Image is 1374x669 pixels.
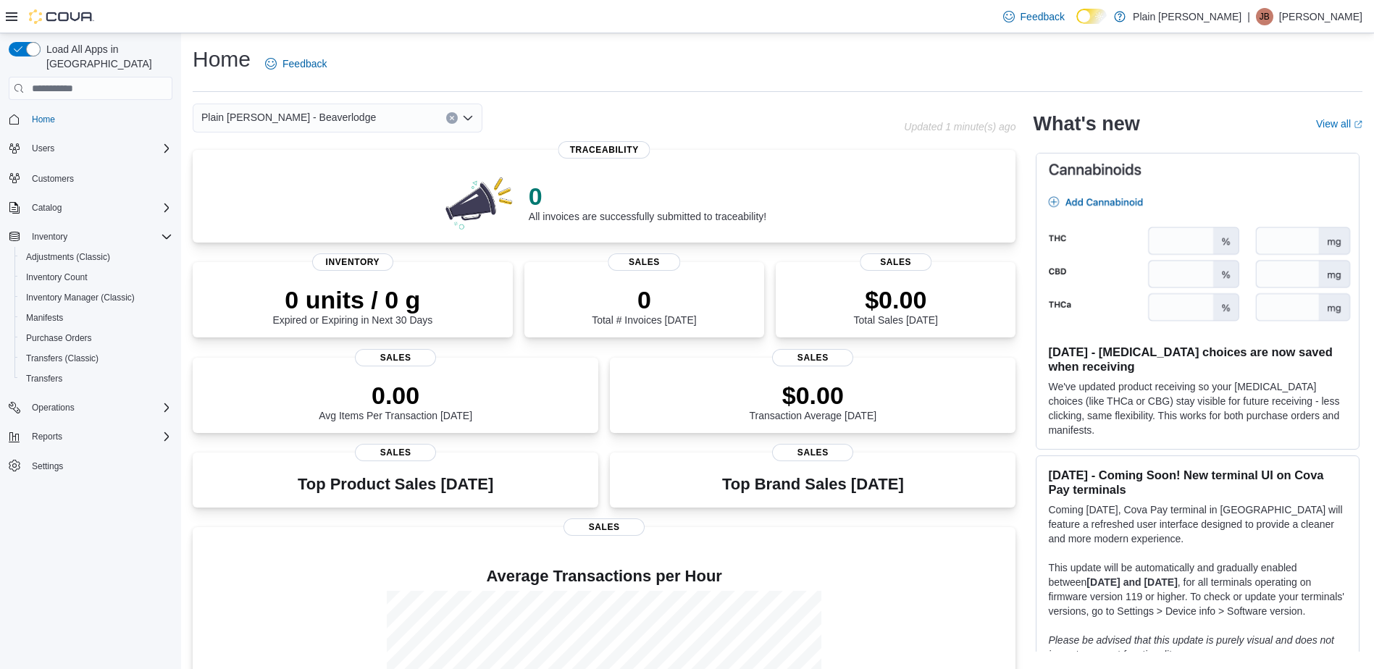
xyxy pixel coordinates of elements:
[1048,634,1334,660] em: Please be advised that this update is purely visual and does not impact payment functionality.
[1048,379,1347,437] p: We've updated product receiving so your [MEDICAL_DATA] choices (like THCa or CBG) stay visible fo...
[860,253,931,271] span: Sales
[1048,468,1347,497] h3: [DATE] - Coming Soon! New terminal UI on Cova Pay terminals
[3,455,178,476] button: Settings
[772,349,853,366] span: Sales
[26,353,99,364] span: Transfers (Classic)
[26,332,92,344] span: Purchase Orders
[14,247,178,267] button: Adjustments (Classic)
[193,45,251,74] h1: Home
[32,173,74,185] span: Customers
[529,182,766,222] div: All invoices are successfully submitted to traceability!
[20,370,68,387] a: Transfers
[26,399,172,416] span: Operations
[20,269,93,286] a: Inventory Count
[32,402,75,413] span: Operations
[14,308,178,328] button: Manifests
[319,381,472,410] p: 0.00
[26,228,172,245] span: Inventory
[41,42,172,71] span: Load All Apps in [GEOGRAPHIC_DATA]
[854,285,938,314] p: $0.00
[772,444,853,461] span: Sales
[750,381,877,421] div: Transaction Average [DATE]
[26,140,60,157] button: Users
[14,328,178,348] button: Purchase Orders
[1033,112,1139,135] h2: What's new
[26,199,172,216] span: Catalog
[854,285,938,326] div: Total Sales [DATE]
[26,140,172,157] span: Users
[608,253,680,271] span: Sales
[29,9,94,24] img: Cova
[462,112,474,124] button: Open list of options
[1256,8,1273,25] div: Jen Boyd
[26,170,80,188] a: Customers
[32,143,54,154] span: Users
[20,289,141,306] a: Inventory Manager (Classic)
[355,349,436,366] span: Sales
[14,287,178,308] button: Inventory Manager (Classic)
[592,285,696,314] p: 0
[20,289,172,306] span: Inventory Manager (Classic)
[1048,502,1347,546] p: Coming [DATE], Cova Pay terminal in [GEOGRAPHIC_DATA] will feature a refreshed user interface des...
[1048,560,1347,618] p: This update will be automatically and gradually enabled between , for all terminals operating on ...
[312,253,393,271] span: Inventory
[26,428,172,445] span: Reports
[1048,345,1347,374] h3: [DATE] - [MEDICAL_DATA] choices are now saved when receiving
[1076,24,1077,25] span: Dark Mode
[272,285,432,314] p: 0 units / 0 g
[1076,9,1107,24] input: Dark Mode
[529,182,766,211] p: 0
[3,397,178,418] button: Operations
[1247,8,1250,25] p: |
[3,227,178,247] button: Inventory
[201,109,376,126] span: Plain [PERSON_NAME] - Beaverlodge
[14,267,178,287] button: Inventory Count
[32,431,62,442] span: Reports
[26,457,172,475] span: Settings
[722,476,904,493] h3: Top Brand Sales [DATE]
[9,103,172,514] nav: Complex example
[20,309,69,327] a: Manifests
[558,141,650,159] span: Traceability
[997,2,1071,31] a: Feedback
[272,285,432,326] div: Expired or Expiring in Next 30 Days
[20,329,172,347] span: Purchase Orders
[14,369,178,389] button: Transfers
[1021,9,1065,24] span: Feedback
[26,373,62,384] span: Transfers
[564,518,645,536] span: Sales
[20,370,172,387] span: Transfers
[446,112,458,124] button: Clear input
[442,173,517,231] img: 0
[20,309,172,327] span: Manifests
[3,198,178,218] button: Catalog
[319,381,472,421] div: Avg Items Per Transaction [DATE]
[20,248,172,266] span: Adjustments (Classic)
[1354,120,1362,129] svg: External link
[26,169,172,187] span: Customers
[32,460,63,472] span: Settings
[904,121,1015,132] p: Updated 1 minute(s) ago
[26,428,68,445] button: Reports
[26,111,61,128] a: Home
[259,49,332,78] a: Feedback
[26,458,69,475] a: Settings
[26,272,88,283] span: Inventory Count
[20,350,104,367] a: Transfers (Classic)
[1086,576,1177,588] strong: [DATE] and [DATE]
[204,568,1004,585] h4: Average Transactions per Hour
[592,285,696,326] div: Total # Invoices [DATE]
[355,444,436,461] span: Sales
[20,329,98,347] a: Purchase Orders
[282,56,327,71] span: Feedback
[20,269,172,286] span: Inventory Count
[26,292,135,303] span: Inventory Manager (Classic)
[32,114,55,125] span: Home
[26,110,172,128] span: Home
[26,312,63,324] span: Manifests
[26,251,110,263] span: Adjustments (Classic)
[3,167,178,188] button: Customers
[20,350,172,367] span: Transfers (Classic)
[14,348,178,369] button: Transfers (Classic)
[1133,8,1241,25] p: Plain [PERSON_NAME]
